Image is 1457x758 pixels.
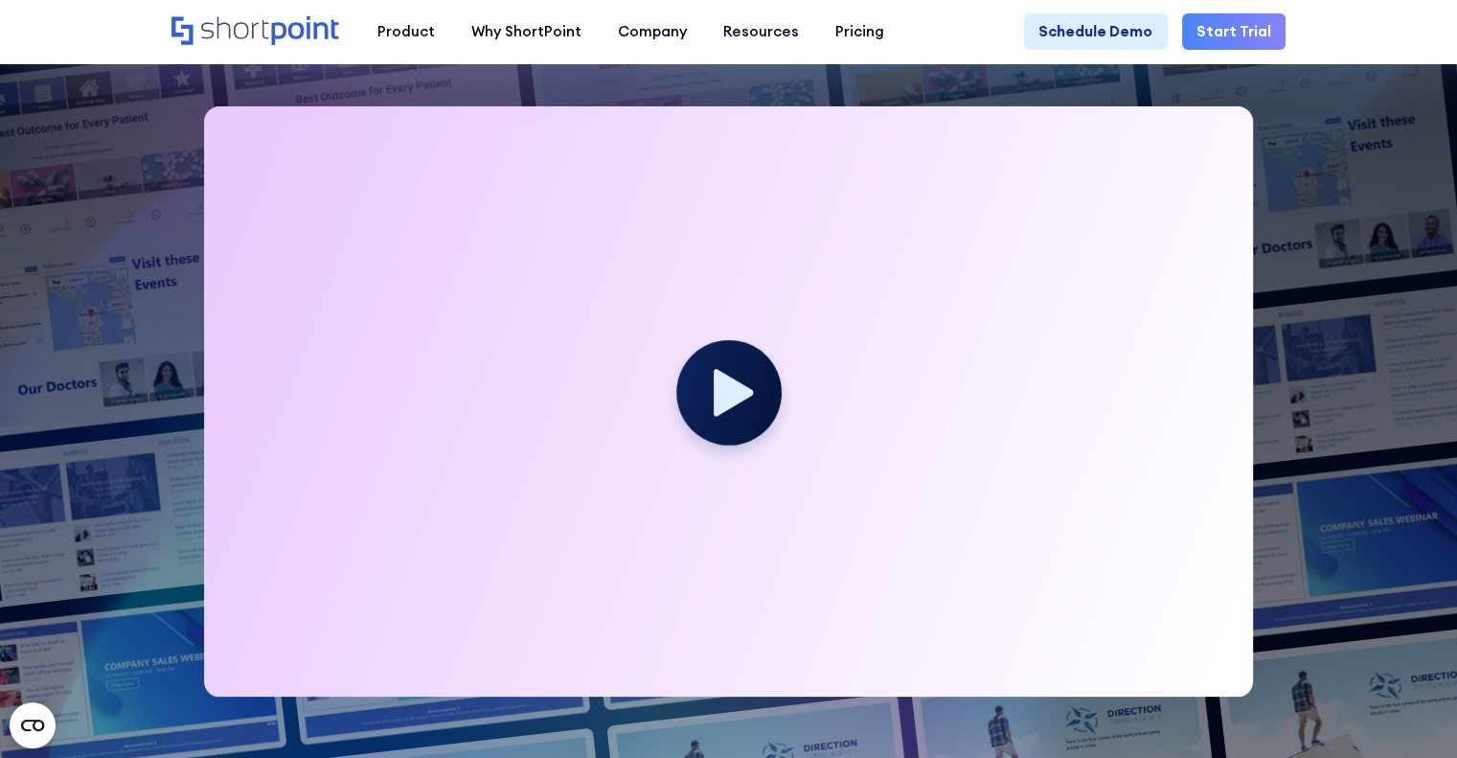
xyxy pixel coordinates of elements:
[705,13,817,50] a: Resources
[1361,666,1457,758] iframe: Chat Widget
[171,16,341,48] a: Home
[1182,13,1286,50] a: Start Trial
[600,13,705,50] a: Company
[471,21,581,43] div: Why ShortPoint
[618,21,687,43] div: Company
[359,13,453,50] a: Product
[817,13,902,50] a: Pricing
[377,21,435,43] div: Product
[10,702,56,748] button: Open CMP widget
[835,21,884,43] div: Pricing
[453,13,600,50] a: Why ShortPoint
[1024,13,1167,50] a: Schedule Demo
[723,21,799,43] div: Resources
